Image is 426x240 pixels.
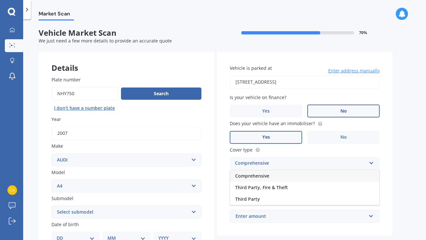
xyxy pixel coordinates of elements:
span: 70 % [359,31,367,35]
span: Vehicle Market Scan [39,28,216,38]
span: Year [51,116,61,122]
input: Enter plate number [51,87,118,100]
span: No [340,108,347,114]
span: Yes [262,134,270,140]
input: Enter address [230,75,380,89]
div: Details [39,52,214,71]
div: Comprehensive [235,160,366,167]
button: Search [121,88,201,100]
input: YYYY [51,126,201,140]
span: Third Party [235,196,260,202]
span: Make [51,143,63,149]
span: Does your vehicle have an immobiliser? [230,121,315,127]
span: Market Scan [39,11,74,19]
span: No [340,134,347,140]
span: Date of birth [51,221,79,227]
img: bd89df2b1dee1221b09ace25462dfbe0 [7,185,17,195]
span: Enter address manually [328,68,380,74]
button: I don’t have a number plate [51,103,117,113]
span: Yes [262,108,270,114]
span: Comprehensive [235,173,269,179]
span: Cover type [230,147,253,153]
span: We just need a few more details to provide an accurate quote [39,38,172,44]
span: Submodel [51,195,73,201]
span: Vehicle is parked at [230,65,272,71]
div: Enter amount [236,213,366,220]
span: Plate number [51,77,81,83]
span: Model [51,169,65,175]
span: Third Party, Fire & Theft [235,184,288,190]
span: Is your vehicle on finance? [230,94,286,100]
